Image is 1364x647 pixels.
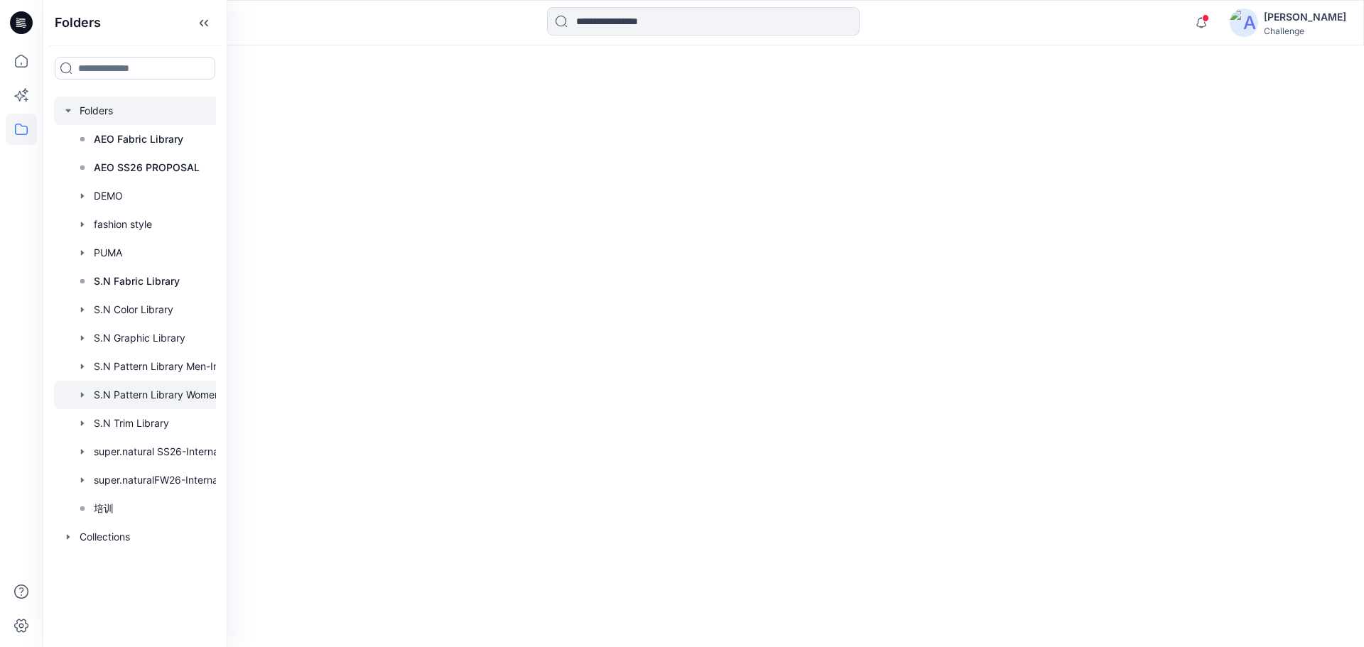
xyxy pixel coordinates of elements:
[1264,9,1346,26] div: [PERSON_NAME]
[94,131,183,148] p: AEO Fabric Library
[1230,9,1258,37] img: avatar
[94,159,200,176] p: AEO SS26 PROPOSAL
[94,500,114,517] p: 培训
[1264,26,1346,36] div: Challenge
[94,273,180,290] p: S.N Fabric Library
